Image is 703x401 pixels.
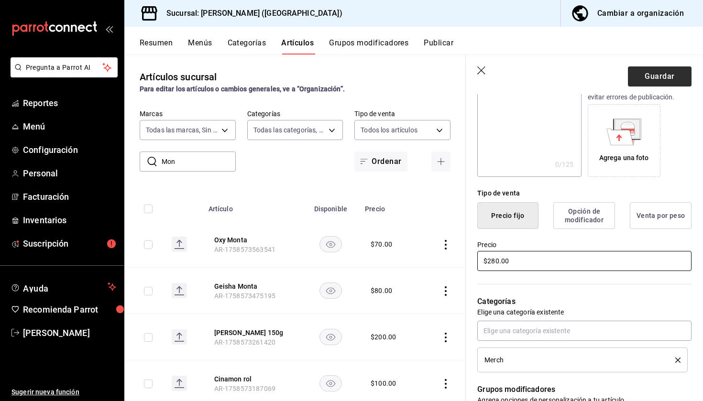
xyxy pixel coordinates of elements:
th: Artículo [203,191,302,221]
div: $ 200.00 [371,332,396,342]
span: Todas las categorías, Sin categoría [253,125,326,135]
button: edit-product-location [214,282,291,291]
div: $ 100.00 [371,379,396,388]
button: availability-product [319,282,342,299]
button: edit-product-location [214,328,291,337]
a: Pregunta a Parrot AI [7,69,118,79]
label: Categorías [247,110,343,117]
span: AR-1758573563541 [214,246,275,253]
span: Ayuda [23,281,104,293]
input: $0.00 [477,251,692,271]
button: open_drawer_menu [105,25,113,33]
button: Publicar [424,38,453,54]
button: availability-product [319,375,342,391]
label: Marcas [140,110,236,117]
span: Todas las marcas, Sin marca [146,125,218,135]
button: Ordenar [354,152,407,172]
button: actions [441,286,450,296]
span: AR-1758573475195 [214,292,275,300]
div: Agrega una foto [590,107,658,174]
span: Recomienda Parrot [23,303,116,316]
button: actions [441,379,450,389]
span: Suscripción [23,237,116,250]
div: Artículos sucursal [140,70,217,84]
button: delete [669,358,681,363]
span: Reportes [23,97,116,109]
span: AR-1758573261420 [214,338,275,346]
button: availability-product [319,329,342,345]
input: Elige una categoría existente [477,321,692,341]
p: Categorías [477,296,692,307]
div: Cambiar a organización [597,7,684,20]
span: AR-1758573187069 [214,385,275,392]
div: Tipo de venta [477,188,692,198]
button: Opción de modificador [553,202,615,229]
button: Resumen [140,38,173,54]
input: Buscar artículo [162,152,236,171]
div: Agrega una foto [599,153,649,163]
span: Menú [23,120,116,133]
span: Inventarios [23,214,116,227]
span: Pregunta a Parrot AI [26,63,103,73]
span: Todos los artículos [361,125,417,135]
button: edit-product-location [214,235,291,245]
button: Pregunta a Parrot AI [11,57,118,77]
button: Venta por peso [630,202,692,229]
th: Disponible [302,191,360,221]
span: Facturación [23,190,116,203]
p: Grupos modificadores [477,384,692,395]
button: Grupos modificadores [329,38,408,54]
div: 0 /125 [555,160,574,169]
div: $ 80.00 [371,286,392,295]
button: Guardar [628,66,692,87]
button: availability-product [319,236,342,252]
th: Precio [359,191,420,221]
button: Menús [188,38,212,54]
button: actions [441,333,450,342]
h3: Sucursal: [PERSON_NAME] ([GEOGRAPHIC_DATA]) [159,8,342,19]
div: navigation tabs [140,38,703,54]
strong: Para editar los artículos o cambios generales, ve a “Organización”. [140,85,345,93]
label: Precio [477,241,692,248]
span: Configuración [23,143,116,156]
span: Merch [484,357,504,363]
button: actions [441,240,450,249]
button: Artículos [281,38,314,54]
label: Tipo de venta [354,110,450,117]
div: $ 70.00 [371,239,392,249]
span: Sugerir nueva función [11,387,116,397]
button: Precio fijo [477,202,538,229]
span: [PERSON_NAME] [23,326,116,339]
p: Elige una categoría existente [477,307,692,317]
span: Personal [23,167,116,180]
button: edit-product-location [214,374,291,384]
button: Categorías [228,38,266,54]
